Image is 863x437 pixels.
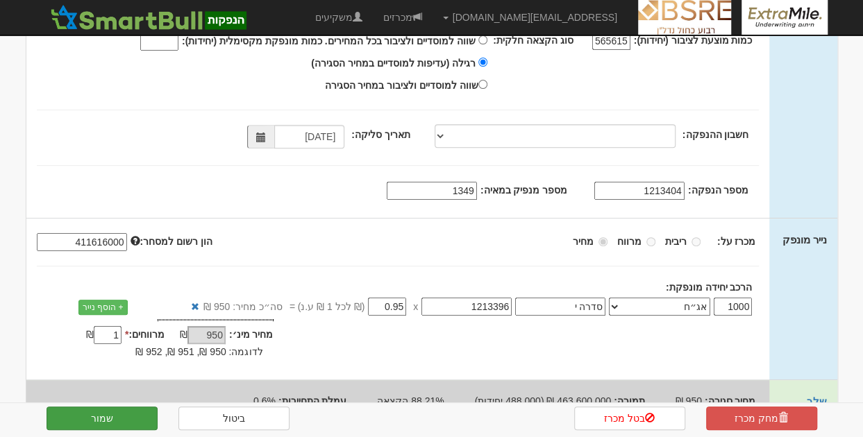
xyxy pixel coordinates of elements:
[47,406,158,430] button: שמור
[478,80,487,89] input: שווה למוסדיים ולציבור במחיר הסגירה
[782,232,826,247] label: נייר מונפק
[377,395,444,406] span: 88.21% הקצאה
[325,35,476,46] span: שווה למוסדיים ולציבור בכל המחירים.
[675,395,701,406] span: 950 ₪
[614,394,645,408] label: תמורה:
[78,300,128,315] a: + הוסף נייר
[705,394,756,408] label: מחיר סגירה:
[253,395,276,406] span: 0.6%
[717,236,756,247] strong: מכרז על:
[598,237,608,246] input: מחיר
[229,327,274,341] label: מחיר מינ׳:
[692,237,701,246] input: ריבית
[634,33,753,47] label: כמות מוצעת לציבור (יחידות):
[574,406,685,430] a: בטל מכרז
[803,395,827,422] a: שלב מוסדי
[665,236,687,247] strong: ריבית
[60,327,125,344] div: ₪
[131,234,212,248] label: הון רשום למסחר:
[515,298,605,316] input: שם הסדרה
[573,236,594,247] strong: מחיר
[135,346,262,357] span: לדוגמה: 950 ₪, 951 ₪, 952 ₪
[278,394,347,408] label: עמלת התחייבות:
[290,300,295,314] span: =
[165,327,229,344] div: ₪
[178,406,290,430] a: ביטול
[351,128,410,142] label: תאריך סליקה:
[478,35,487,44] input: שווה למוסדיים ולציבור בכל המחירים. כמות מונפקת מקסימלית (יחידות):
[324,80,478,91] span: שווה למוסדיים ולציבור במחיר הסגירה
[295,300,365,314] span: (₪ לכל 1 ₪ ע.נ)
[421,298,512,316] input: מספר נייר
[47,3,251,31] img: SmartBull Logo
[125,327,165,341] label: מרווחים:
[646,237,655,246] input: מרווח
[706,406,817,430] a: מחק מכרז
[413,300,418,314] span: x
[688,183,749,197] label: מספר הנפקה:
[311,58,476,69] span: רגילה (עדיפות למוסדיים במחיר הסגירה)
[203,300,283,314] span: סה״כ מחיר: 950 ₪
[480,183,567,197] label: מספר מנפיק במאיה:
[478,58,487,67] input: רגילה (עדיפות למוסדיים במחיר הסגירה)
[182,34,322,48] label: כמות מונפקת מקסימלית (יחידות):
[714,298,752,316] input: כמות
[368,298,406,316] input: מחיר
[493,33,573,47] label: סוג הקצאה חלקית:
[617,236,642,247] strong: מרווח
[666,282,752,293] strong: הרכב יחידה מונפקת:
[682,128,749,142] label: חשבון ההנפקה:
[475,395,611,406] span: 463,600,000 ₪ (488,000 יחידות)
[140,33,178,51] input: שווה למוסדיים ולציבור בכל המחירים. כמות מונפקת מקסימלית (יחידות):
